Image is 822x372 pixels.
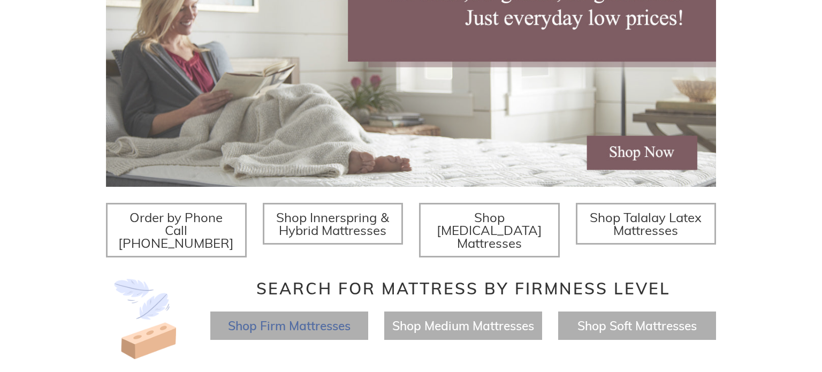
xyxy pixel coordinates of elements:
span: Shop Innerspring & Hybrid Mattresses [276,209,389,238]
a: Order by Phone Call [PHONE_NUMBER] [106,203,247,257]
a: Shop [MEDICAL_DATA] Mattresses [419,203,560,257]
span: Shop Talalay Latex Mattresses [590,209,702,238]
a: Shop Innerspring & Hybrid Mattresses [263,203,404,245]
span: Shop [MEDICAL_DATA] Mattresses [437,209,542,251]
a: Shop Soft Mattresses [577,318,697,333]
span: Order by Phone Call [PHONE_NUMBER] [118,209,234,251]
img: Image-of-brick- and-feather-representing-firm-and-soft-feel [106,279,186,359]
a: Shop Medium Mattresses [392,318,534,333]
a: Shop Talalay Latex Mattresses [576,203,717,245]
span: Search for Mattress by Firmness Level [256,278,671,299]
a: Shop Firm Mattresses [228,318,351,333]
